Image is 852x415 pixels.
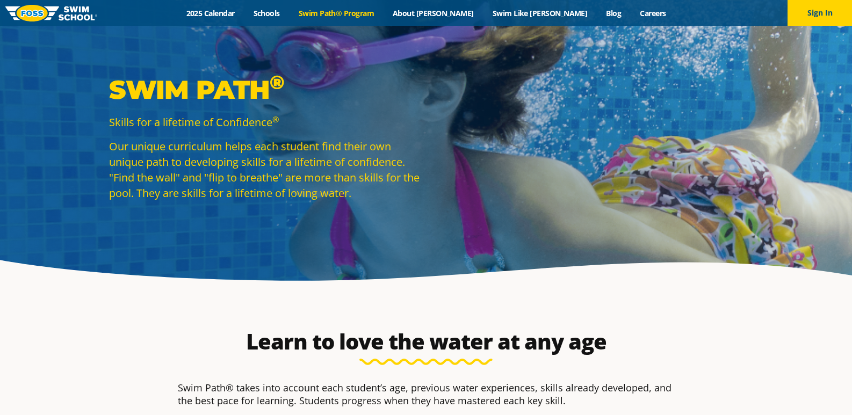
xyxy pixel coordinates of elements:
a: About [PERSON_NAME] [384,8,483,18]
a: Careers [631,8,675,18]
h2: Learn to love the water at any age [172,329,680,354]
a: Swim Path® Program [289,8,383,18]
p: Skills for a lifetime of Confidence [109,114,421,130]
sup: ® [272,114,279,125]
img: FOSS Swim School Logo [5,5,97,21]
p: Swim Path [109,74,421,106]
a: 2025 Calendar [177,8,244,18]
p: Swim Path® takes into account each student’s age, previous water experiences, skills already deve... [178,381,674,407]
sup: ® [270,70,284,94]
a: Schools [244,8,289,18]
p: Our unique curriculum helps each student find their own unique path to developing skills for a li... [109,139,421,201]
a: Swim Like [PERSON_NAME] [483,8,597,18]
a: Blog [597,8,631,18]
